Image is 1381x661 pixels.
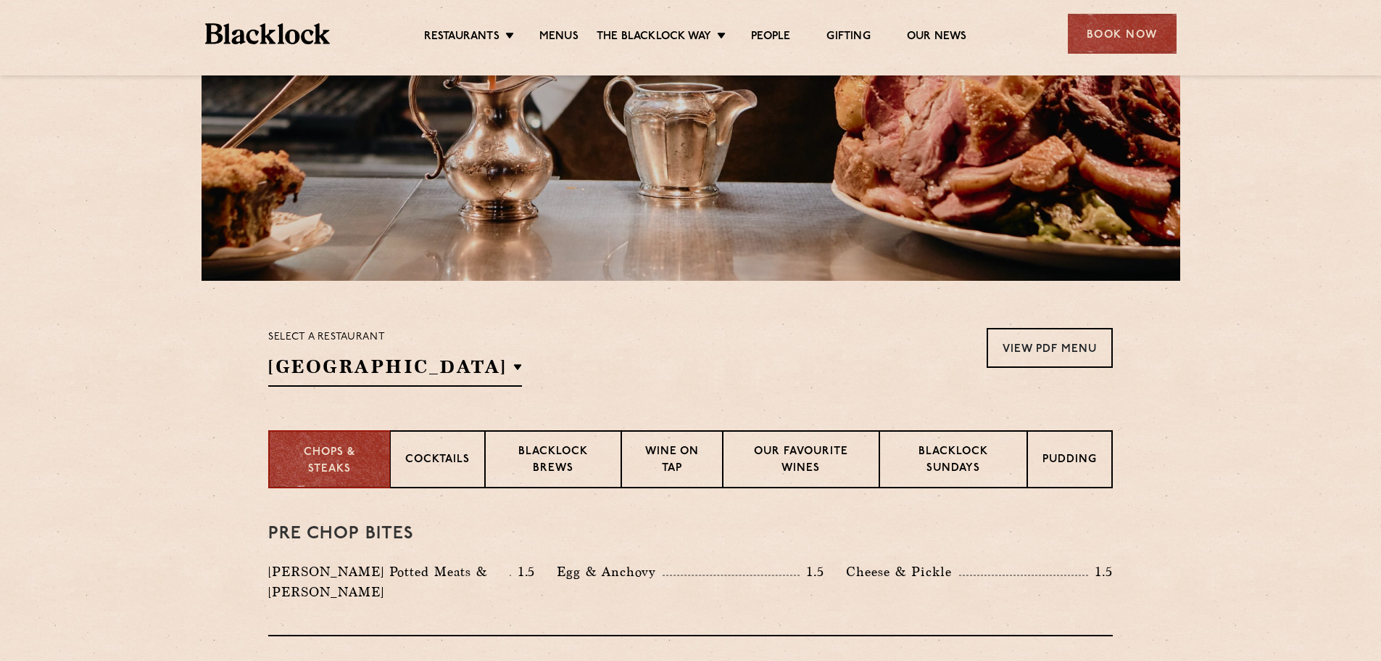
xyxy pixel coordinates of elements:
[1042,452,1097,470] p: Pudding
[907,30,967,46] a: Our News
[539,30,578,46] a: Menus
[597,30,711,46] a: The Blacklock Way
[895,444,1012,478] p: Blacklock Sundays
[268,525,1113,543] h3: Pre Chop Bites
[846,562,959,582] p: Cheese & Pickle
[636,444,708,478] p: Wine on Tap
[424,30,499,46] a: Restaurants
[987,328,1113,368] a: View PDF Menu
[751,30,790,46] a: People
[405,452,470,470] p: Cocktails
[800,562,824,581] p: 1.5
[205,23,331,44] img: BL_Textured_Logo-footer-cropped.svg
[268,562,510,602] p: [PERSON_NAME] Potted Meats & [PERSON_NAME]
[500,444,606,478] p: Blacklock Brews
[557,562,663,582] p: Egg & Anchovy
[511,562,536,581] p: 1.5
[268,354,522,387] h2: [GEOGRAPHIC_DATA]
[284,445,375,477] p: Chops & Steaks
[738,444,863,478] p: Our favourite wines
[1088,562,1113,581] p: 1.5
[268,328,522,347] p: Select a restaurant
[1068,14,1177,54] div: Book Now
[826,30,870,46] a: Gifting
